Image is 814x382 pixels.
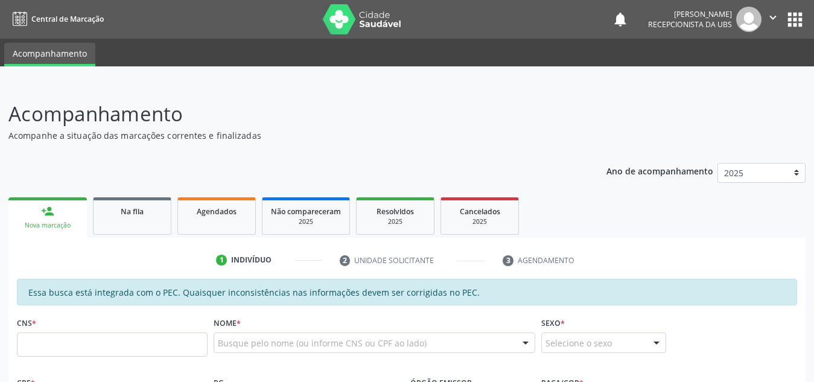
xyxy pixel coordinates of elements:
img: img [736,7,762,32]
div: 1 [216,255,227,266]
i:  [766,11,780,24]
div: [PERSON_NAME] [648,9,732,19]
span: Não compareceram [271,206,341,217]
span: Central de Marcação [31,14,104,24]
span: Resolvidos [377,206,414,217]
button: notifications [612,11,629,28]
button:  [762,7,784,32]
div: 2025 [271,217,341,226]
p: Acompanhe a situação das marcações correntes e finalizadas [8,129,567,142]
div: person_add [41,205,54,218]
span: Busque pelo nome (ou informe CNS ou CPF ao lado) [218,337,427,349]
div: Essa busca está integrada com o PEC. Quaisquer inconsistências nas informações devem ser corrigid... [17,279,797,305]
label: Sexo [541,314,565,333]
span: Agendados [197,206,237,217]
label: CNS [17,314,36,333]
label: Nome [214,314,241,333]
span: Na fila [121,206,144,217]
span: Selecione o sexo [545,337,612,349]
p: Acompanhamento [8,99,567,129]
a: Central de Marcação [8,9,104,29]
div: 2025 [365,217,425,226]
div: Indivíduo [231,255,272,266]
p: Ano de acompanhamento [606,163,713,178]
a: Acompanhamento [4,43,95,66]
div: Nova marcação [17,221,78,230]
span: Cancelados [460,206,500,217]
div: 2025 [450,217,510,226]
span: Recepcionista da UBS [648,19,732,30]
button: apps [784,9,806,30]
